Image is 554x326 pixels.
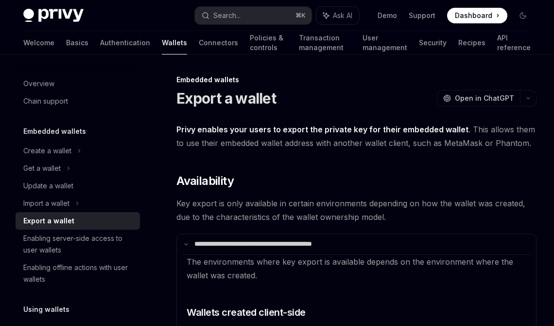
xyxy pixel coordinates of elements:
a: API reference [497,31,531,54]
div: Overview [23,78,54,90]
a: Connectors [199,31,238,54]
a: Dashboard [447,8,507,23]
span: Wallets created client-side [187,306,306,319]
a: Support [409,11,435,20]
a: Update a wallet [16,177,140,195]
a: Demo [378,11,397,20]
a: Chain support [16,92,140,110]
img: dark logo [23,9,84,22]
a: Welcome [23,31,54,54]
div: Enabling server-side access to user wallets [23,233,134,256]
div: Enabling offline actions with user wallets [23,262,134,285]
span: . This allows them to use their embedded wallet address with another wallet client, such as MetaM... [176,123,537,150]
a: User management [363,31,407,54]
h1: Export a wallet [176,90,276,107]
span: The environments where key export is available depends on the environment where the wallet was cr... [187,257,513,280]
div: Chain support [23,95,68,107]
a: Recipes [458,31,485,54]
div: Export a wallet [23,215,74,227]
span: Availability [176,173,234,189]
a: Overview [16,75,140,92]
button: Toggle dark mode [515,8,531,23]
div: Search... [213,10,241,21]
a: Basics [66,31,88,54]
span: Open in ChatGPT [455,93,514,103]
div: Update a wallet [23,180,73,192]
a: Wallets [162,31,187,54]
a: Security [419,31,447,54]
span: ⌘ K [295,12,306,19]
button: Search...⌘K [195,7,311,24]
h5: Embedded wallets [23,126,86,137]
a: Transaction management [299,31,351,54]
div: Create a wallet [23,145,71,157]
button: Ask AI [316,7,359,24]
div: Embedded wallets [176,75,537,85]
div: Import a wallet [23,198,69,209]
span: Ask AI [333,11,352,20]
a: Export a wallet [16,212,140,230]
strong: Privy enables your users to export the private key for their embedded wallet [176,125,468,134]
a: Policies & controls [250,31,287,54]
a: Authentication [100,31,150,54]
button: Open in ChatGPT [437,90,520,107]
div: Get a wallet [23,163,61,174]
a: Enabling server-side access to user wallets [16,230,140,259]
a: Enabling offline actions with user wallets [16,259,140,288]
h5: Using wallets [23,304,69,315]
span: Dashboard [455,11,492,20]
span: Key export is only available in certain environments depending on how the wallet was created, due... [176,197,537,224]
